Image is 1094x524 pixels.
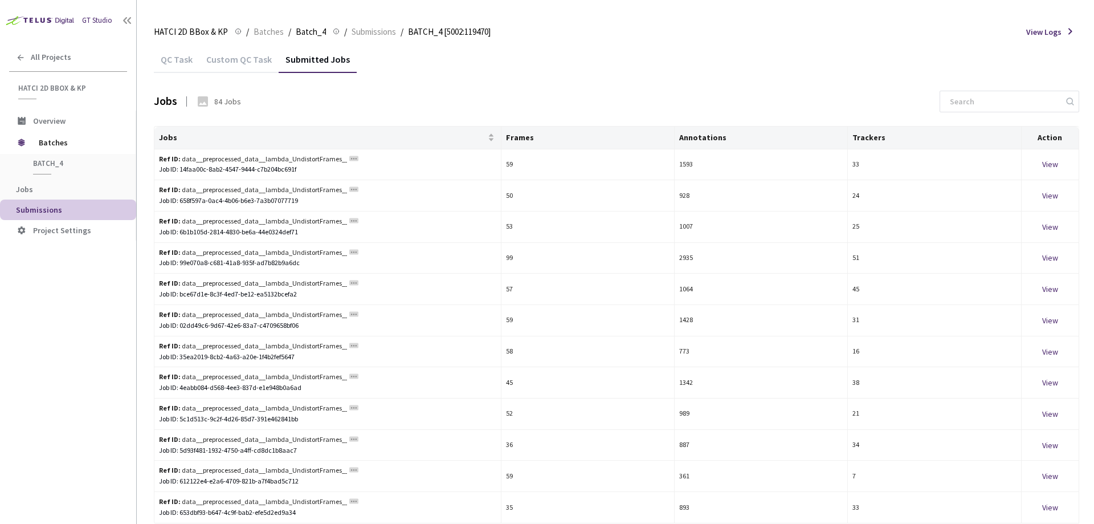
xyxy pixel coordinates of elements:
b: Ref ID: [159,466,181,474]
b: Ref ID: [159,155,181,163]
span: Overview [33,116,66,126]
div: View [1026,346,1074,358]
span: BATCH_4 [5002:119470] [408,25,491,39]
li: / [401,25,403,39]
th: Frames [501,127,675,149]
th: Annotations [675,127,848,149]
td: 34 [848,430,1021,461]
td: 52 [501,399,675,430]
li: / [246,25,249,39]
div: 84 Jobs [214,96,241,107]
div: View [1026,376,1074,389]
td: 2935 [675,243,848,274]
th: Jobs [154,127,501,149]
div: data__preprocessed_data__lambda_UndistortFrames__20250403_125925/ [159,278,347,289]
div: QC Task [154,54,199,73]
b: Ref ID: [159,497,181,506]
td: 45 [501,367,675,399]
div: Job ID: 653dbf93-b647-4c9f-bab2-efe5d2ed9a34 [159,507,496,518]
span: Batches [39,131,117,154]
b: Ref ID: [159,310,181,319]
a: Batches [251,25,286,38]
td: 1007 [675,212,848,243]
td: 1428 [675,305,848,336]
div: View [1026,283,1074,295]
div: data__preprocessed_data__lambda_UndistortFrames__20250410_111638/ [159,497,347,507]
td: 53 [501,212,675,243]
td: 773 [675,336,848,368]
div: data__preprocessed_data__lambda_UndistortFrames__20250411_112337/ [159,434,347,445]
span: Project Settings [33,225,91,235]
td: 59 [501,149,675,181]
div: View [1026,251,1074,264]
b: Ref ID: [159,185,181,194]
div: Job ID: 4eabb084-d568-4ee3-837d-e1e948b0a6ad [159,383,496,393]
div: data__preprocessed_data__lambda_UndistortFrames__20250403_140718/ [159,185,347,196]
div: Job ID: 612122e4-e2a6-4709-821b-a7f4bad5c712 [159,476,496,487]
li: / [288,25,291,39]
div: View [1026,314,1074,327]
th: Action [1022,127,1079,149]
td: 59 [501,305,675,336]
td: 887 [675,430,848,461]
div: data__preprocessed_data__lambda_UndistortFrames__20250407_115511/ [159,341,347,352]
div: View [1026,158,1074,170]
div: Job ID: 99e070a8-c681-41a8-935f-ad7b82b9a6dc [159,258,496,269]
div: data__preprocessed_data__lambda_UndistortFrames__20250411_132749/ [159,310,347,320]
a: Submissions [349,25,398,38]
div: Job ID: 658f597a-0ac4-4b06-b6e3-7a3b07077719 [159,196,496,206]
div: data__preprocessed_data__lambda_UndistortFrames__20250409_105031/ [159,403,347,414]
div: data__preprocessed_data__lambda_UndistortFrames__20250407_130314/ [159,154,347,165]
li: / [344,25,347,39]
td: 38 [848,367,1021,399]
div: Submitted Jobs [279,54,357,73]
b: Ref ID: [159,435,181,444]
span: Jobs [159,133,485,142]
td: 1064 [675,274,848,305]
td: 893 [675,492,848,523]
div: View [1026,408,1074,420]
input: Search [943,91,1064,112]
div: View [1026,189,1074,202]
td: 25 [848,212,1021,243]
td: 21 [848,399,1021,430]
td: 31 [848,305,1021,336]
div: Job ID: 6b1b105d-2814-4830-be6a-44e0324def71 [159,227,496,238]
div: View [1026,221,1074,233]
td: 59 [501,461,675,492]
span: Batch_4 [296,25,326,39]
td: 35 [501,492,675,523]
div: Job ID: 5c1d513c-9c2f-4d26-85d7-391e462841bb [159,414,496,425]
b: Ref ID: [159,279,181,287]
td: 99 [501,243,675,274]
td: 7 [848,461,1021,492]
div: Custom QC Task [199,54,279,73]
span: HATCI 2D BBox & KP [18,83,120,93]
td: 36 [501,430,675,461]
span: Batch_4 [33,159,117,168]
span: Batches [254,25,284,39]
span: HATCI 2D BBox & KP [154,25,228,39]
div: data__preprocessed_data__lambda_UndistortFrames__20250409_125319/ [159,465,347,476]
b: Ref ID: [159,248,181,257]
div: data__preprocessed_data__lambda_UndistortFrames__20250408_151249/ [159,372,347,383]
td: 16 [848,336,1021,368]
b: Ref ID: [159,404,181,412]
div: data__preprocessed_data__lambda_UndistortFrames__20250414_122849/ [159,216,347,227]
td: 989 [675,399,848,430]
td: 1593 [675,149,848,181]
div: Job ID: 35ea2019-8cb2-4a63-a20e-1f4b2fef5647 [159,352,496,363]
td: 51 [848,243,1021,274]
b: Ref ID: [159,342,181,350]
span: Jobs [16,184,33,194]
td: 24 [848,180,1021,212]
div: Jobs [154,93,177,109]
td: 58 [501,336,675,368]
div: GT Studio [82,15,112,26]
td: 45 [848,274,1021,305]
span: View Logs [1026,26,1062,38]
span: Submissions [16,205,62,215]
td: 50 [501,180,675,212]
div: data__preprocessed_data__lambda_UndistortFrames__20250327_125531/ [159,247,347,258]
div: View [1026,501,1074,514]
